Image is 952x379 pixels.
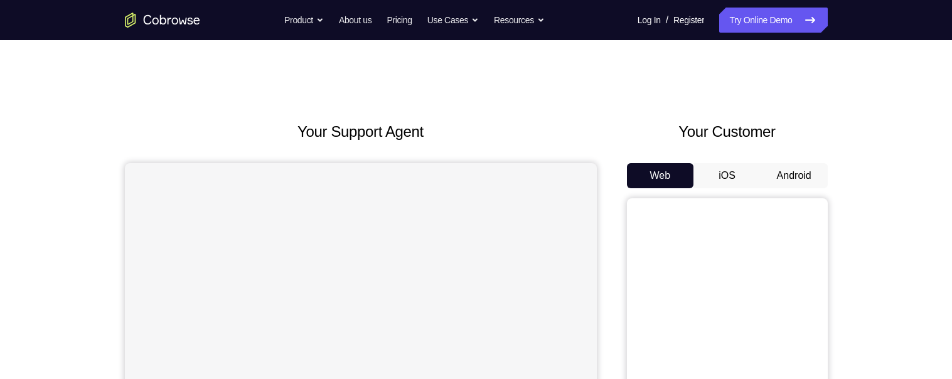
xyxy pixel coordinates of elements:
[125,120,597,143] h2: Your Support Agent
[339,8,372,33] a: About us
[638,8,661,33] a: Log In
[719,8,827,33] a: Try Online Demo
[673,8,704,33] a: Register
[494,8,545,33] button: Resources
[761,163,828,188] button: Android
[693,163,761,188] button: iOS
[666,13,668,28] span: /
[627,120,828,143] h2: Your Customer
[427,8,479,33] button: Use Cases
[387,8,412,33] a: Pricing
[125,13,200,28] a: Go to the home page
[284,8,324,33] button: Product
[627,163,694,188] button: Web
